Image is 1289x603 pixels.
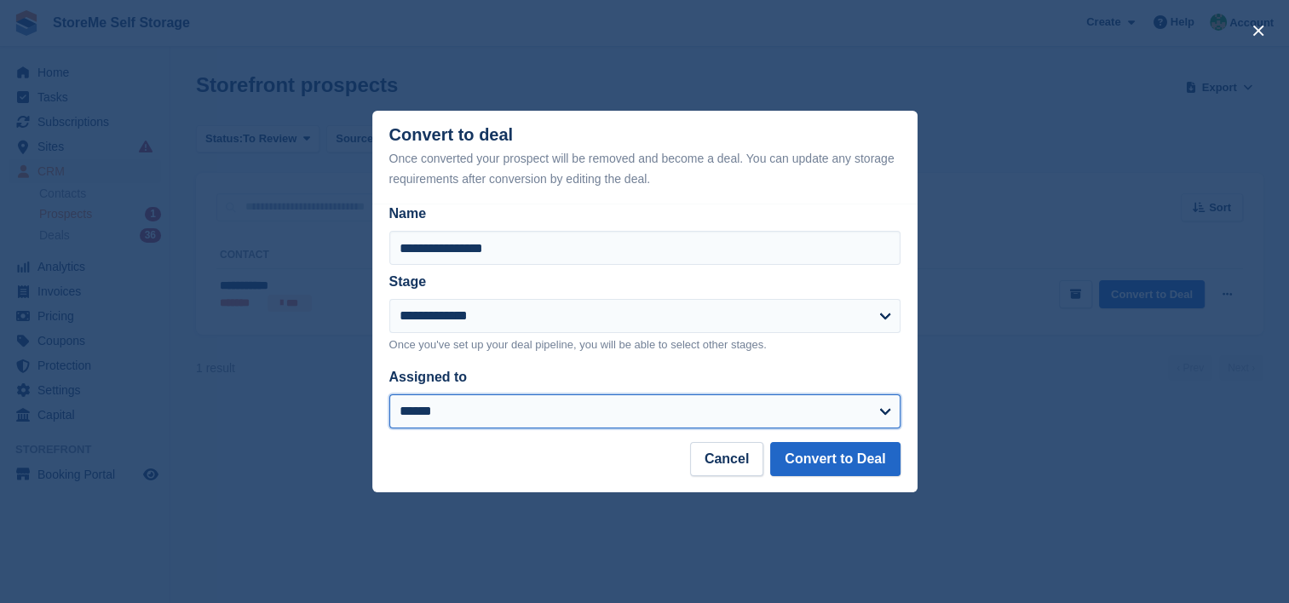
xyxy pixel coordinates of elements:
[690,442,763,476] button: Cancel
[389,274,427,289] label: Stage
[389,125,901,189] div: Convert to deal
[389,148,901,189] div: Once converted your prospect will be removed and become a deal. You can update any storage requir...
[770,442,900,476] button: Convert to Deal
[389,370,468,384] label: Assigned to
[389,204,901,224] label: Name
[389,336,901,353] p: Once you've set up your deal pipeline, you will be able to select other stages.
[1245,17,1272,44] button: close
